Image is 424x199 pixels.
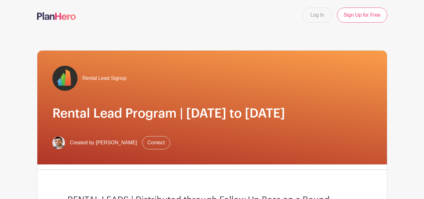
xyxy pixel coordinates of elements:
a: Contact [142,136,170,149]
img: fulton-grace-logo.jpeg [52,66,78,91]
img: Screen%20Shot%202023-02-21%20at%2010.54.51%20AM.png [52,136,65,149]
a: Sign Up for Free [337,8,387,23]
a: Log In [303,8,332,23]
h1: Rental Lead Program | [DATE] to [DATE] [52,106,372,121]
img: logo-507f7623f17ff9eddc593b1ce0a138ce2505c220e1c5a4e2b4648c50719b7d32.svg [37,12,76,20]
span: Created by [PERSON_NAME] [70,139,137,146]
span: Rental Lead Signup [83,75,127,82]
